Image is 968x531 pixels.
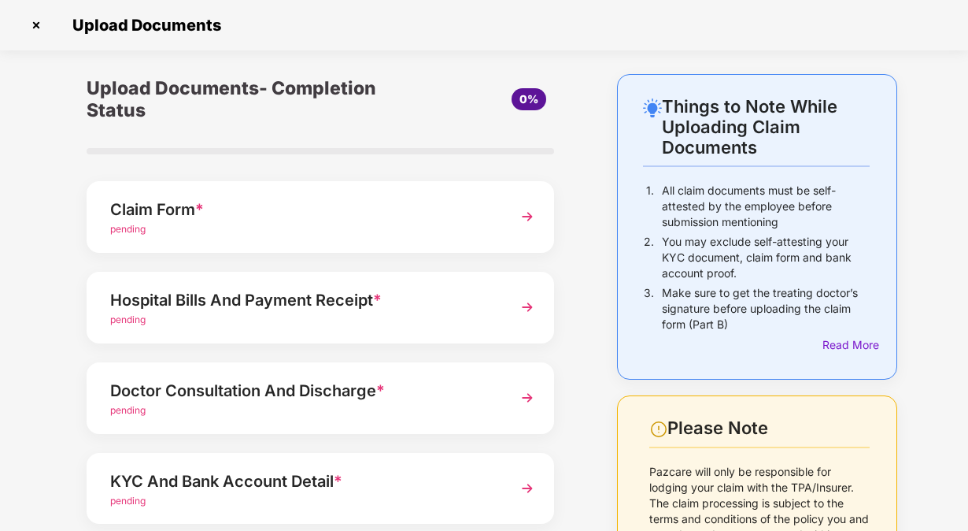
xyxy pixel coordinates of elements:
p: 2. [644,234,654,281]
span: pending [110,404,146,416]
div: KYC And Bank Account Detail [110,469,495,494]
span: pending [110,495,146,507]
span: pending [110,223,146,235]
div: Things to Note While Uploading Claim Documents [662,96,870,158]
div: Upload Documents- Completion Status [87,74,398,124]
p: You may exclude self-attesting your KYC document, claim form and bank account proof. [662,234,870,281]
img: svg+xml;base64,PHN2ZyB4bWxucz0iaHR0cDovL3d3dy53My5vcmcvMjAwMC9zdmciIHdpZHRoPSIyNC4wOTMiIGhlaWdodD... [643,98,662,117]
div: Please Note [667,418,870,439]
img: svg+xml;base64,PHN2ZyBpZD0iTmV4dCIgeG1sbnM9Imh0dHA6Ly93d3cudzMub3JnLzIwMDAvc3ZnIiB3aWR0aD0iMzYiIG... [513,293,541,321]
p: Make sure to get the treating doctor’s signature before uploading the claim form (Part B) [662,285,870,332]
div: Read More [822,336,870,354]
p: 3. [644,285,654,332]
img: svg+xml;base64,PHN2ZyBpZD0iTmV4dCIgeG1sbnM9Imh0dHA6Ly93d3cudzMub3JnLzIwMDAvc3ZnIiB3aWR0aD0iMzYiIG... [513,474,541,503]
span: pending [110,314,146,325]
span: 0% [519,92,538,106]
span: Upload Documents [57,16,229,35]
p: All claim documents must be self-attested by the employee before submission mentioning [662,183,870,230]
img: svg+xml;base64,PHN2ZyBpZD0iTmV4dCIgeG1sbnM9Imh0dHA6Ly93d3cudzMub3JnLzIwMDAvc3ZnIiB3aWR0aD0iMzYiIG... [513,384,541,412]
img: svg+xml;base64,PHN2ZyBpZD0iQ3Jvc3MtMzJ4MzIiIHhtbG5zPSJodHRwOi8vd3d3LnczLm9yZy8yMDAwL3N2ZyIgd2lkdG... [24,13,49,38]
div: Hospital Bills And Payment Receipt [110,288,495,313]
div: Claim Form [110,197,495,222]
p: 1. [646,183,654,230]
img: svg+xml;base64,PHN2ZyBpZD0iV2FybmluZ18tXzI0eDI0IiBkYXRhLW5hbWU9Ildhcm5pbmcgLSAyNHgyNCIgeG1sbnM9Im... [649,420,668,439]
div: Doctor Consultation And Discharge [110,378,495,403]
img: svg+xml;base64,PHN2ZyBpZD0iTmV4dCIgeG1sbnM9Imh0dHA6Ly93d3cudzMub3JnLzIwMDAvc3ZnIiB3aWR0aD0iMzYiIG... [513,202,541,231]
